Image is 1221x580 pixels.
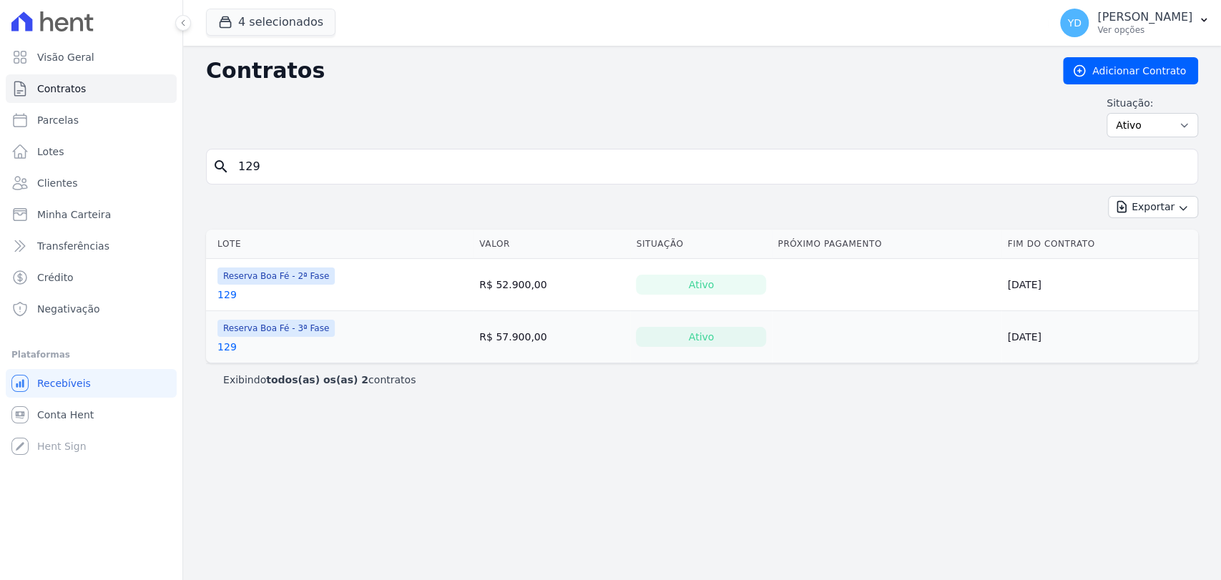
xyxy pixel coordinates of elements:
[217,267,335,285] span: Reserva Boa Fé - 2ª Fase
[37,144,64,159] span: Lotes
[6,295,177,323] a: Negativação
[6,232,177,260] a: Transferências
[6,369,177,398] a: Recebíveis
[772,230,1001,259] th: Próximo Pagamento
[1063,57,1198,84] a: Adicionar Contrato
[212,158,230,175] i: search
[1001,230,1198,259] th: Fim do Contrato
[6,137,177,166] a: Lotes
[266,374,368,385] b: todos(as) os(as) 2
[37,376,91,390] span: Recebíveis
[6,169,177,197] a: Clientes
[6,106,177,134] a: Parcelas
[37,82,86,96] span: Contratos
[37,408,94,422] span: Conta Hent
[11,346,171,363] div: Plataformas
[37,270,74,285] span: Crédito
[1097,10,1192,24] p: [PERSON_NAME]
[206,58,1040,84] h2: Contratos
[1097,24,1192,36] p: Ver opções
[37,50,94,64] span: Visão Geral
[217,287,237,302] a: 129
[1001,311,1198,363] td: [DATE]
[1049,3,1221,43] button: YD [PERSON_NAME] Ver opções
[37,207,111,222] span: Minha Carteira
[6,200,177,229] a: Minha Carteira
[474,311,630,363] td: R$ 57.900,00
[474,259,630,311] td: R$ 52.900,00
[206,9,335,36] button: 4 selecionados
[6,43,177,72] a: Visão Geral
[1108,196,1198,218] button: Exportar
[6,263,177,292] a: Crédito
[1001,259,1198,311] td: [DATE]
[206,230,474,259] th: Lote
[630,230,772,259] th: Situação
[6,74,177,103] a: Contratos
[37,113,79,127] span: Parcelas
[217,320,335,337] span: Reserva Boa Fé - 3ª Fase
[1067,18,1081,28] span: YD
[223,373,416,387] p: Exibindo contratos
[37,176,77,190] span: Clientes
[1107,96,1198,110] label: Situação:
[37,302,100,316] span: Negativação
[6,400,177,429] a: Conta Hent
[217,340,237,354] a: 129
[636,275,766,295] div: Ativo
[636,327,766,347] div: Ativo
[474,230,630,259] th: Valor
[37,239,109,253] span: Transferências
[230,152,1192,181] input: Buscar por nome do lote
